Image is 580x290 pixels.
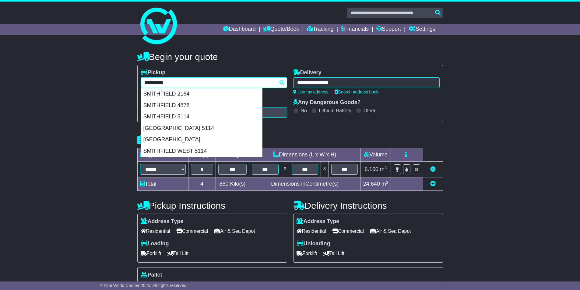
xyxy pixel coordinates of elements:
[341,24,369,35] a: Financials
[141,272,162,278] label: Pallet
[319,108,351,114] label: Lithium Battery
[360,148,391,162] td: Volume
[137,52,443,62] h4: Begin your quote
[386,180,388,185] sup: 3
[100,283,188,288] span: © One World Courier 2025. All rights reserved.
[381,181,388,187] span: m
[370,226,411,236] span: Air & Sea Depot
[137,201,287,211] h4: Pickup Instructions
[137,148,188,162] td: Type
[137,177,188,191] td: Total
[385,166,387,170] sup: 3
[141,280,167,289] span: Stackable
[365,166,378,172] span: 6.160
[409,24,435,35] a: Settings
[297,249,317,258] span: Forklift
[141,226,170,236] span: Residential
[293,69,322,76] label: Delivery
[167,249,189,258] span: Tail Lift
[173,280,209,289] span: Non Stackable
[141,218,184,225] label: Address Type
[188,177,216,191] td: 4
[301,108,307,114] label: No
[363,181,380,187] span: 24.640
[364,108,376,114] label: Other
[430,181,436,187] a: Add new item
[297,226,326,236] span: Residential
[249,148,360,162] td: Dimensions (L x W x H)
[141,134,262,145] div: [GEOGRAPHIC_DATA]
[263,24,299,35] a: Quote/Book
[141,240,169,247] label: Loading
[321,162,329,177] td: x
[176,226,208,236] span: Commercial
[141,69,166,76] label: Pickup
[297,218,339,225] label: Address Type
[141,100,262,111] div: SMITHFIELD 4878
[281,162,289,177] td: x
[216,177,249,191] td: Kilo(s)
[141,145,262,157] div: SMITHFIELD WEST 5114
[323,249,345,258] span: Tail Lift
[332,226,364,236] span: Commercial
[430,166,436,172] a: Remove this item
[293,89,329,94] a: Use my address
[141,123,262,134] div: [GEOGRAPHIC_DATA] 5114
[249,177,360,191] td: Dimensions in Centimetre(s)
[141,249,161,258] span: Forklift
[214,226,255,236] span: Air & Sea Depot
[307,24,333,35] a: Tracking
[380,166,387,172] span: m
[293,201,443,211] h4: Delivery Instructions
[137,135,214,145] h4: Package details |
[141,111,262,123] div: SMITHFIELD 5114
[335,89,378,94] a: Search address book
[220,181,229,187] span: 880
[297,240,330,247] label: Unloading
[376,24,401,35] a: Support
[293,99,361,106] label: Any Dangerous Goods?
[141,88,262,100] div: SMITHFIELD 2164
[223,24,256,35] a: Dashboard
